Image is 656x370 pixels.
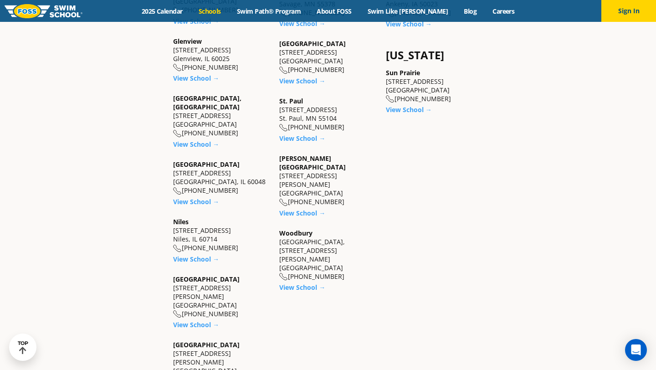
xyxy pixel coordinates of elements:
a: [GEOGRAPHIC_DATA], [GEOGRAPHIC_DATA] [173,94,241,111]
img: location-phone-o-icon.svg [173,187,182,195]
a: Careers [485,7,523,15]
div: [STREET_ADDRESS] [GEOGRAPHIC_DATA], IL 60048 [PHONE_NUMBER] [173,160,270,195]
a: Swim Path® Program [229,7,308,15]
a: About FOSS [309,7,360,15]
a: Sun Prairie [386,68,420,77]
a: View School → [279,19,325,28]
a: View School → [173,255,219,263]
div: [STREET_ADDRESS] Glenview, IL 60025 [PHONE_NUMBER] [173,37,270,72]
a: [GEOGRAPHIC_DATA] [279,39,346,48]
img: location-phone-o-icon.svg [386,95,395,103]
img: location-phone-o-icon.svg [173,245,182,252]
a: View School → [279,283,325,292]
a: [GEOGRAPHIC_DATA] [173,160,240,169]
a: View School → [279,77,325,85]
img: location-phone-o-icon.svg [279,67,288,74]
a: View School → [279,209,325,217]
img: FOSS Swim School Logo [5,4,82,18]
a: Swim Like [PERSON_NAME] [359,7,456,15]
a: [GEOGRAPHIC_DATA] [173,275,240,283]
div: Open Intercom Messenger [625,339,647,361]
img: location-phone-o-icon.svg [279,273,288,281]
a: 2025 Calendar [133,7,190,15]
a: Glenview [173,37,202,46]
a: [GEOGRAPHIC_DATA] [173,340,240,349]
a: View School → [386,105,432,114]
a: View School → [173,197,219,206]
img: location-phone-o-icon.svg [279,199,288,206]
div: [STREET_ADDRESS] St. Paul, MN 55104 [PHONE_NUMBER] [279,97,376,132]
div: [STREET_ADDRESS] [PERSON_NAME][GEOGRAPHIC_DATA] [PHONE_NUMBER] [279,154,376,206]
div: [STREET_ADDRESS] Niles, IL 60714 [PHONE_NUMBER] [173,217,270,252]
div: TOP [18,340,28,355]
div: [STREET_ADDRESS] [GEOGRAPHIC_DATA] [PHONE_NUMBER] [386,68,483,103]
a: Blog [456,7,485,15]
a: View School → [173,320,219,329]
a: View School → [279,134,325,143]
a: [PERSON_NAME][GEOGRAPHIC_DATA] [279,154,346,171]
div: [STREET_ADDRESS] [GEOGRAPHIC_DATA] [PHONE_NUMBER] [173,94,270,138]
h4: [US_STATE] [386,49,483,62]
a: St. Paul [279,97,303,105]
img: location-phone-o-icon.svg [173,310,182,318]
a: Niles [173,217,189,226]
img: location-phone-o-icon.svg [173,64,182,72]
a: View School → [173,140,219,149]
a: Woodbury [279,229,313,237]
div: [GEOGRAPHIC_DATA], [STREET_ADDRESS][PERSON_NAME] [GEOGRAPHIC_DATA] [PHONE_NUMBER] [279,229,376,281]
img: location-phone-o-icon.svg [173,130,182,138]
a: View School → [173,74,219,82]
a: Schools [190,7,229,15]
a: View School → [386,20,432,28]
div: [STREET_ADDRESS] [GEOGRAPHIC_DATA] [PHONE_NUMBER] [279,39,376,74]
img: location-phone-o-icon.svg [279,124,288,132]
div: [STREET_ADDRESS][PERSON_NAME] [GEOGRAPHIC_DATA] [PHONE_NUMBER] [173,275,270,319]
